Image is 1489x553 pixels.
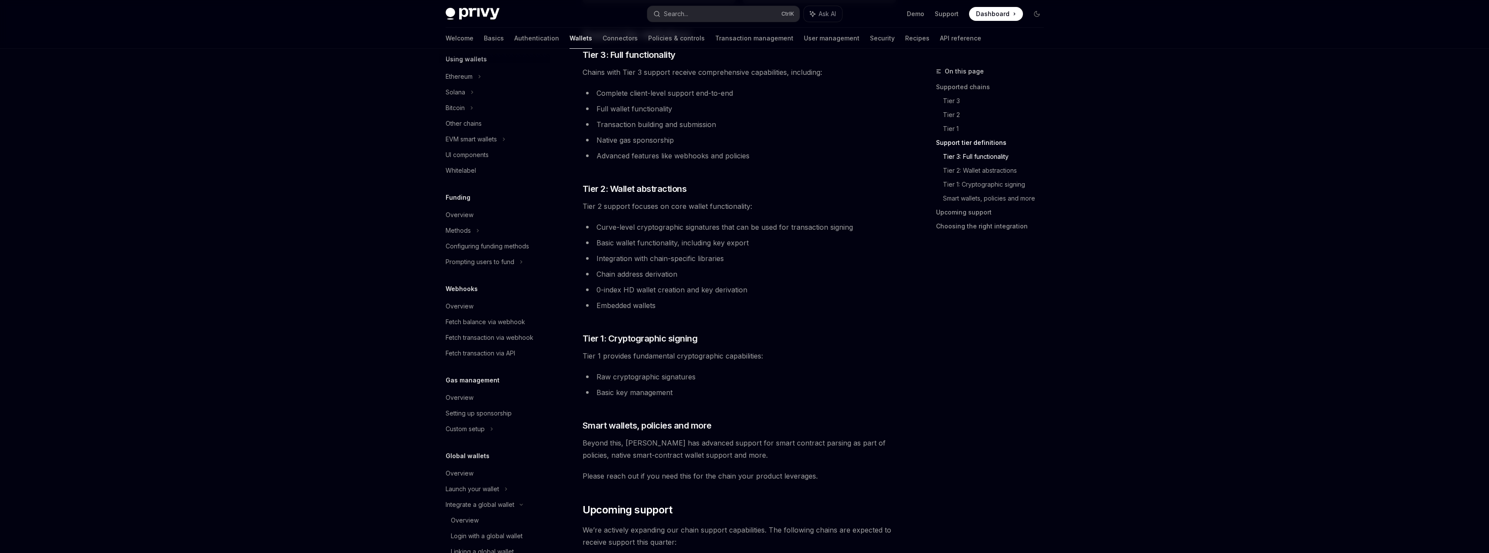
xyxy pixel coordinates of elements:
div: EVM smart wallets [446,134,497,144]
img: dark logo [446,8,500,20]
h5: Global wallets [446,451,490,461]
li: Chain address derivation [583,268,896,280]
a: Transaction management [715,28,793,49]
div: Setting up sponsorship [446,408,512,419]
a: Other chains [439,116,550,131]
div: Overview [446,392,473,403]
li: Curve-level cryptographic signatures that can be used for transaction signing [583,221,896,233]
a: Overview [439,207,550,223]
a: UI components [439,147,550,163]
button: Ask AI [804,6,842,22]
span: Upcoming support [583,503,672,517]
button: Toggle dark mode [1030,7,1044,21]
span: Beyond this, [PERSON_NAME] has advanced support for smart contract parsing as part of policies, n... [583,437,896,461]
a: Configuring funding methods [439,238,550,254]
a: Recipes [905,28,929,49]
a: Overview [439,298,550,314]
a: Supported chains [936,80,1051,94]
div: Search... [664,9,688,19]
span: We’re actively expanding our chain support capabilities. The following chains are expected to rec... [583,524,896,548]
li: Transaction building and submission [583,118,896,131]
a: Support [935,10,959,18]
a: API reference [940,28,981,49]
button: Search...CtrlK [647,6,799,22]
a: Dashboard [969,7,1023,21]
span: Chains with Tier 3 support receive comprehensive capabilities, including: [583,66,896,78]
span: Tier 2: Wallet abstractions [583,183,687,195]
a: Connectors [603,28,638,49]
li: Integration with chain-specific libraries [583,252,896,265]
a: Demo [907,10,924,18]
a: Fetch balance via webhook [439,314,550,330]
a: Security [870,28,895,49]
span: Dashboard [976,10,1009,18]
span: Tier 1 provides fundamental cryptographic capabilities: [583,350,896,362]
li: Full wallet functionality [583,103,896,115]
div: Other chains [446,118,482,129]
div: Overview [446,210,473,220]
div: Bitcoin [446,103,465,113]
a: User management [804,28,859,49]
div: Overview [446,301,473,312]
div: Solana [446,87,465,97]
div: Fetch transaction via API [446,348,515,359]
div: Ethereum [446,71,473,82]
a: Overview [439,466,550,481]
a: Fetch transaction via API [439,345,550,361]
a: Tier 3: Full functionality [943,150,1051,164]
div: Whitelabel [446,165,476,176]
a: Basics [484,28,504,49]
a: Tier 1 [943,122,1051,136]
li: Raw cryptographic signatures [583,371,896,383]
span: Tier 1: Cryptographic signing [583,332,698,345]
div: Launch your wallet [446,484,499,494]
h5: Gas management [446,375,500,385]
a: Welcome [446,28,473,49]
li: Embedded wallets [583,299,896,312]
div: Prompting users to fund [446,257,514,267]
a: Choosing the right integration [936,219,1051,233]
div: Custom setup [446,424,485,434]
span: Tier 3: Full functionality [583,49,676,61]
span: On this page [945,66,984,77]
h5: Funding [446,192,470,203]
a: Login with a global wallet [439,528,550,544]
a: Fetch transaction via webhook [439,330,550,345]
a: Tier 3 [943,94,1051,108]
div: Fetch balance via webhook [446,317,525,327]
span: Please reach out if you need this for the chain your product leverages. [583,470,896,482]
a: Policies & controls [648,28,705,49]
a: Smart wallets, policies and more [943,191,1051,205]
div: Overview [451,515,479,526]
a: Wallets [570,28,592,49]
a: Tier 2: Wallet abstractions [943,164,1051,178]
a: Authentication [514,28,559,49]
li: Advanced features like webhooks and policies [583,150,896,162]
a: Overview [439,513,550,528]
div: Login with a global wallet [451,531,523,541]
li: Basic wallet functionality, including key export [583,237,896,249]
h5: Webhooks [446,284,478,294]
li: 0-index HD wallet creation and key derivation [583,284,896,296]
a: Overview [439,390,550,406]
a: Tier 1: Cryptographic signing [943,178,1051,191]
a: Support tier definitions [936,136,1051,150]
a: Setting up sponsorship [439,406,550,421]
a: Upcoming support [936,205,1051,219]
li: Complete client-level support end-to-end [583,87,896,99]
div: Overview [446,468,473,479]
a: Tier 2 [943,108,1051,122]
div: Configuring funding methods [446,241,529,251]
a: Whitelabel [439,163,550,178]
div: Methods [446,225,471,236]
div: UI components [446,150,489,160]
span: Tier 2 support focuses on core wallet functionality: [583,200,896,212]
div: Fetch transaction via webhook [446,332,533,343]
span: Smart wallets, policies and more [583,419,712,432]
span: Ctrl K [781,10,794,17]
li: Basic key management [583,386,896,399]
li: Native gas sponsorship [583,134,896,146]
span: Ask AI [819,10,836,18]
div: Integrate a global wallet [446,499,514,510]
